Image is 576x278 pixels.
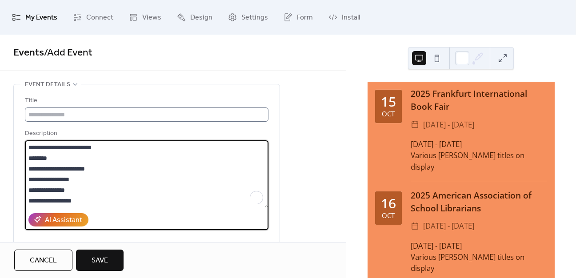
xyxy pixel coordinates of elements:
a: Views [122,4,168,31]
span: Connect [86,11,113,25]
button: AI Assistant [28,213,88,226]
div: Oct [382,111,395,117]
span: Settings [241,11,268,25]
span: [DATE] - [DATE] [423,119,474,131]
a: Form [277,4,320,31]
textarea: To enrich screen reader interactions, please activate Accessibility in Grammarly extension settings [25,140,268,208]
div: [DATE] - [DATE] Various [PERSON_NAME] titles on display [411,139,547,172]
div: 15 [381,95,396,108]
a: Events [13,43,44,63]
div: [DATE] - [DATE] Various [PERSON_NAME] titles on display [411,240,547,274]
button: Save [76,250,124,271]
div: ​ [411,119,419,131]
span: Views [142,11,161,25]
span: Save [92,255,108,266]
a: Connect [66,4,120,31]
div: Description [25,128,267,139]
div: ​ [411,220,419,233]
div: AI Assistant [45,215,82,226]
button: Cancel [14,250,72,271]
a: Install [322,4,367,31]
div: Location [25,241,267,251]
span: My Events [25,11,57,25]
span: / Add Event [44,43,92,63]
div: 2025 American Association of School Librarians [411,189,547,215]
div: 16 [381,197,396,210]
a: Design [170,4,219,31]
a: Settings [221,4,275,31]
div: 2025 Frankfurt International Book Fair [411,87,547,113]
span: [DATE] - [DATE] [423,220,474,233]
span: Form [297,11,313,25]
div: Oct [382,212,395,219]
div: Title [25,95,267,106]
span: Design [190,11,212,25]
span: Cancel [30,255,57,266]
span: Event details [25,79,70,90]
span: Install [342,11,360,25]
a: My Events [5,4,64,31]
